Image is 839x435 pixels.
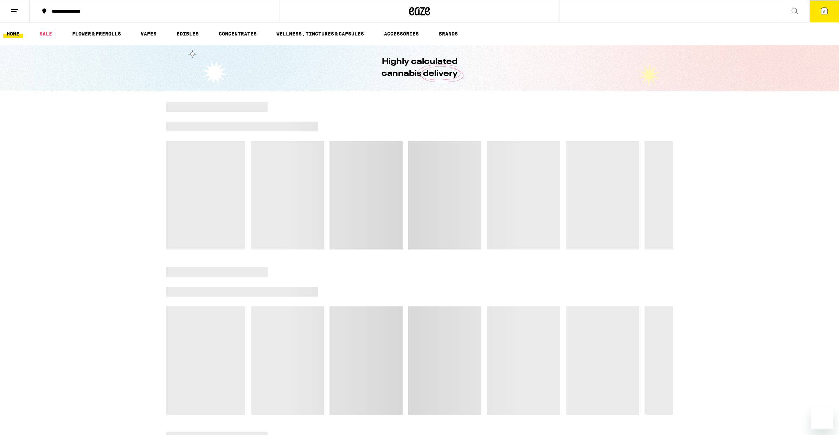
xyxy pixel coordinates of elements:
a: VAPES [137,30,160,38]
a: SALE [36,30,56,38]
a: HOME [3,30,23,38]
a: CONCENTRATES [215,30,260,38]
a: ACCESSORIES [380,30,422,38]
a: BRANDS [435,30,461,38]
span: 8 [823,9,825,14]
a: EDIBLES [173,30,202,38]
a: FLOWER & PREROLLS [69,30,124,38]
iframe: Button to launch messaging window [811,407,833,429]
a: WELLNESS, TINCTURES & CAPSULES [273,30,367,38]
button: 8 [809,0,839,22]
h1: Highly calculated cannabis delivery [361,56,478,80]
